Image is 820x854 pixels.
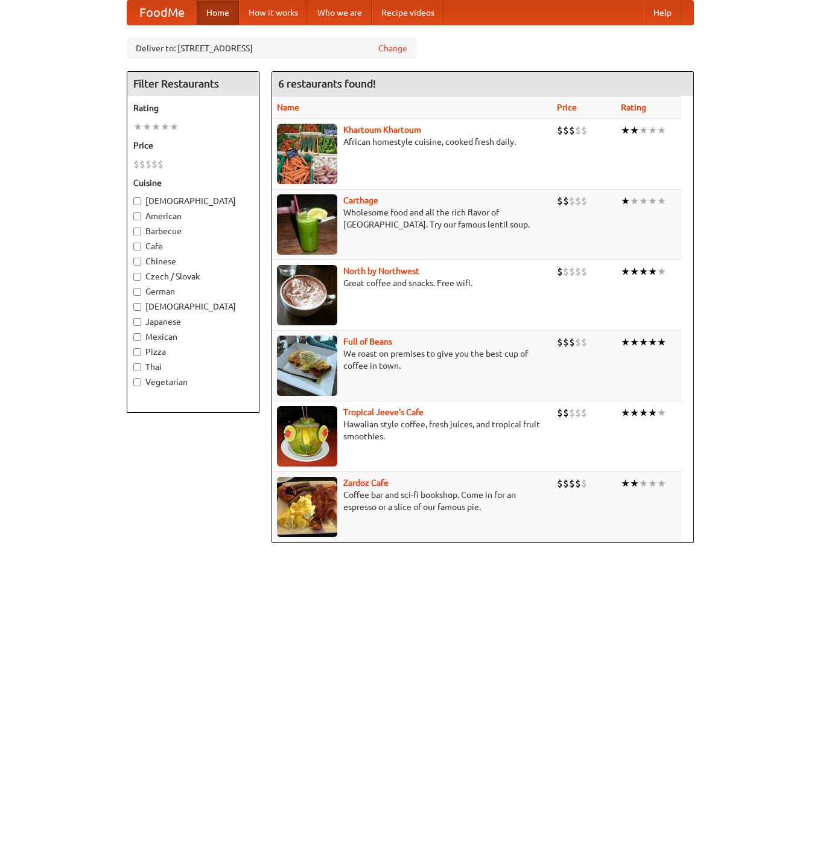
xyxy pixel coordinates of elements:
[343,337,392,346] a: Full of Beans
[657,265,666,278] li: ★
[581,477,587,490] li: $
[151,120,161,133] li: ★
[277,206,547,231] p: Wholesome food and all the rich flavor of [GEOGRAPHIC_DATA]. Try our famous lentil soup.
[563,124,569,137] li: $
[657,194,666,208] li: ★
[569,477,575,490] li: $
[557,265,563,278] li: $
[133,212,141,220] input: American
[277,277,547,289] p: Great coffee and snacks. Free wifi.
[133,102,253,114] h5: Rating
[133,139,253,151] h5: Price
[557,103,577,112] a: Price
[133,346,253,358] label: Pizza
[170,120,179,133] li: ★
[648,265,657,278] li: ★
[621,477,630,490] li: ★
[575,477,581,490] li: $
[133,197,141,205] input: [DEMOGRAPHIC_DATA]
[639,336,648,349] li: ★
[621,336,630,349] li: ★
[277,336,337,396] img: beans.jpg
[621,265,630,278] li: ★
[569,194,575,208] li: $
[557,194,563,208] li: $
[133,376,253,388] label: Vegetarian
[569,265,575,278] li: $
[343,196,378,205] a: Carthage
[575,194,581,208] li: $
[657,477,666,490] li: ★
[630,124,639,137] li: ★
[657,406,666,419] li: ★
[133,361,253,373] label: Thai
[630,265,639,278] li: ★
[648,194,657,208] li: ★
[557,477,563,490] li: $
[133,195,253,207] label: [DEMOGRAPHIC_DATA]
[133,333,141,341] input: Mexican
[277,477,337,537] img: zardoz.jpg
[621,124,630,137] li: ★
[657,336,666,349] li: ★
[378,42,407,54] a: Change
[639,477,648,490] li: ★
[581,406,587,419] li: $
[277,194,337,255] img: carthage.jpg
[343,478,389,488] a: Zardoz Cafe
[621,194,630,208] li: ★
[639,124,648,137] li: ★
[133,243,141,250] input: Cafe
[581,265,587,278] li: $
[575,336,581,349] li: $
[639,406,648,419] li: ★
[277,348,547,372] p: We roast on premises to give you the best cup of coffee in town.
[575,124,581,137] li: $
[630,336,639,349] li: ★
[133,316,253,328] label: Japanese
[563,477,569,490] li: $
[648,124,657,137] li: ★
[563,194,569,208] li: $
[569,336,575,349] li: $
[133,273,141,281] input: Czech / Slovak
[343,407,424,417] a: Tropical Jeeve's Cafe
[133,228,141,235] input: Barbecue
[581,124,587,137] li: $
[575,265,581,278] li: $
[133,348,141,356] input: Pizza
[343,125,421,135] a: Khartoum Khartoum
[563,336,569,349] li: $
[343,266,419,276] a: North by Northwest
[621,406,630,419] li: ★
[277,124,337,184] img: khartoum.jpg
[639,265,648,278] li: ★
[569,124,575,137] li: $
[563,406,569,419] li: $
[630,194,639,208] li: ★
[277,489,547,513] p: Coffee bar and sci-fi bookshop. Come in for an espresso or a slice of our famous pie.
[657,124,666,137] li: ★
[278,78,376,89] ng-pluralize: 6 restaurants found!
[648,406,657,419] li: ★
[161,120,170,133] li: ★
[127,37,416,59] div: Deliver to: [STREET_ADDRESS]
[277,265,337,325] img: north.jpg
[569,406,575,419] li: $
[630,477,639,490] li: ★
[239,1,308,25] a: How it works
[563,265,569,278] li: $
[127,72,259,96] h4: Filter Restaurants
[644,1,681,25] a: Help
[133,363,141,371] input: Thai
[127,1,197,25] a: FoodMe
[372,1,444,25] a: Recipe videos
[648,336,657,349] li: ★
[557,336,563,349] li: $
[639,194,648,208] li: ★
[133,331,253,343] label: Mexican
